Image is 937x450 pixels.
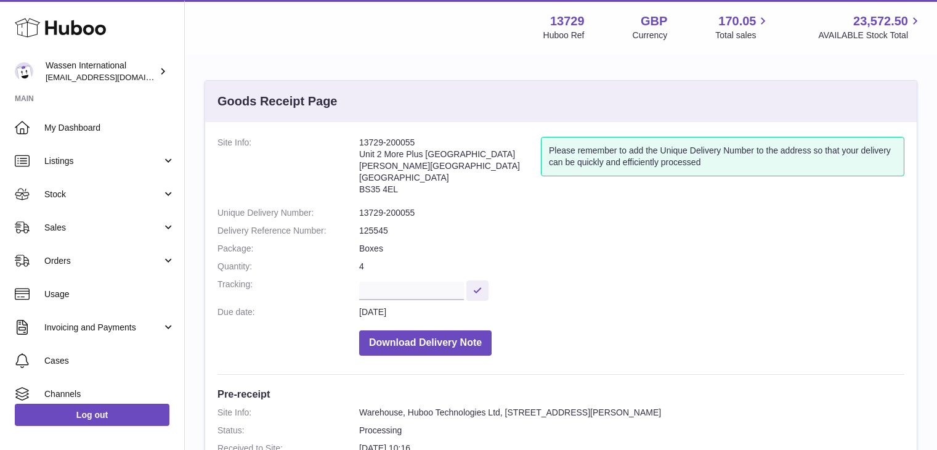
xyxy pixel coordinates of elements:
[217,207,359,219] dt: Unique Delivery Number:
[44,155,162,167] span: Listings
[359,425,904,436] dd: Processing
[44,255,162,267] span: Orders
[217,407,359,419] dt: Site Info:
[46,72,181,82] span: [EMAIL_ADDRESS][DOMAIN_NAME]
[641,13,667,30] strong: GBP
[818,13,922,41] a: 23,572.50 AVAILABLE Stock Total
[217,387,904,401] h3: Pre-receipt
[359,261,904,272] dd: 4
[633,30,668,41] div: Currency
[359,225,904,237] dd: 125545
[359,330,492,356] button: Download Delivery Note
[217,306,359,318] dt: Due date:
[46,60,156,83] div: Wassen International
[541,137,904,176] div: Please remember to add the Unique Delivery Number to the address so that your delivery can be qui...
[217,279,359,300] dt: Tracking:
[44,222,162,234] span: Sales
[550,13,585,30] strong: 13729
[359,207,904,219] dd: 13729-200055
[853,13,908,30] span: 23,572.50
[715,30,770,41] span: Total sales
[44,322,162,333] span: Invoicing and Payments
[217,243,359,255] dt: Package:
[359,306,904,318] dd: [DATE]
[217,137,359,201] dt: Site Info:
[359,407,904,419] dd: Warehouse, Huboo Technologies Ltd, [STREET_ADDRESS][PERSON_NAME]
[359,137,541,201] address: 13729-200055 Unit 2 More Plus [GEOGRAPHIC_DATA] [PERSON_NAME][GEOGRAPHIC_DATA] [GEOGRAPHIC_DATA] ...
[217,93,338,110] h3: Goods Receipt Page
[44,288,175,300] span: Usage
[543,30,585,41] div: Huboo Ref
[44,388,175,400] span: Channels
[715,13,770,41] a: 170.05 Total sales
[15,404,169,426] a: Log out
[217,261,359,272] dt: Quantity:
[818,30,922,41] span: AVAILABLE Stock Total
[44,122,175,134] span: My Dashboard
[359,243,904,255] dd: Boxes
[15,62,33,81] img: internationalsupplychain@wassen.com
[44,189,162,200] span: Stock
[44,355,175,367] span: Cases
[217,425,359,436] dt: Status:
[217,225,359,237] dt: Delivery Reference Number:
[718,13,756,30] span: 170.05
